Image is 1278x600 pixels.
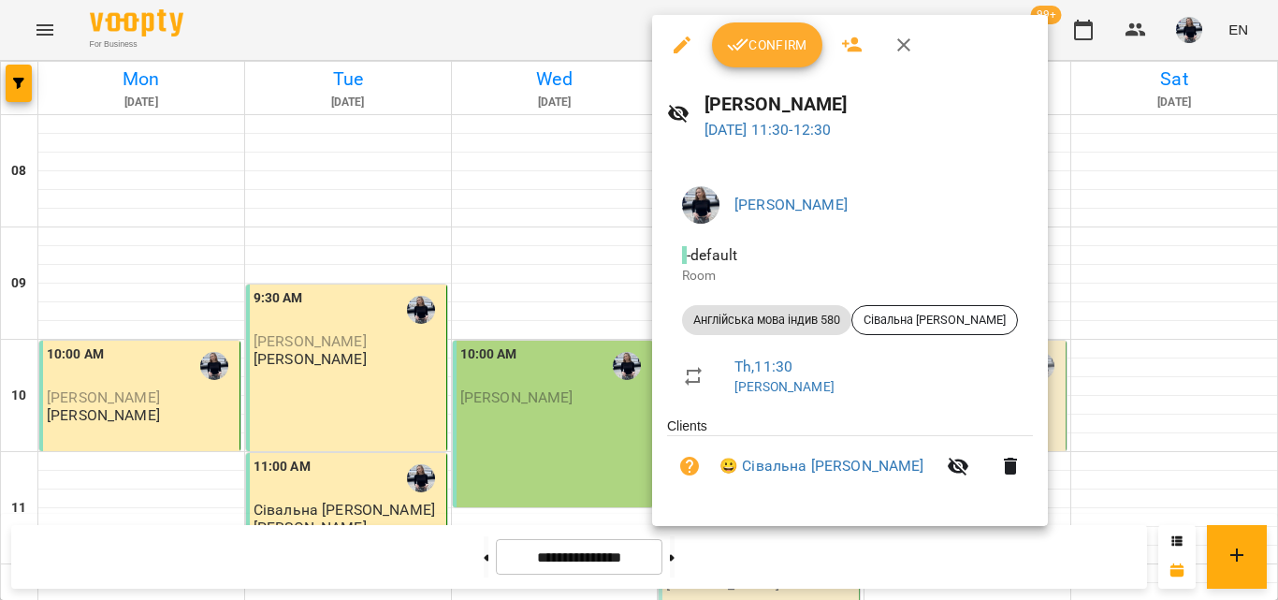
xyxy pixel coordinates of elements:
[852,312,1017,329] span: Сівальна [PERSON_NAME]
[682,312,851,329] span: Англійська мова індив 580
[704,121,832,139] a: [DATE] 11:30-12:30
[682,186,719,224] img: bed276abe27a029eceb0b2f698d12980.jpg
[667,417,1033,504] ul: Clients
[727,34,807,56] span: Confirm
[734,196,848,213] a: [PERSON_NAME]
[734,379,835,394] a: [PERSON_NAME]
[704,90,1033,119] h6: [PERSON_NAME]
[667,444,712,489] button: Unpaid. Bill the attendance?
[851,305,1018,335] div: Сівальна [PERSON_NAME]
[719,455,924,477] a: 😀 Сівальна [PERSON_NAME]
[682,267,1018,285] p: Room
[734,358,792,375] a: Th , 11:30
[682,246,741,264] span: - default
[712,22,822,67] button: Confirm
